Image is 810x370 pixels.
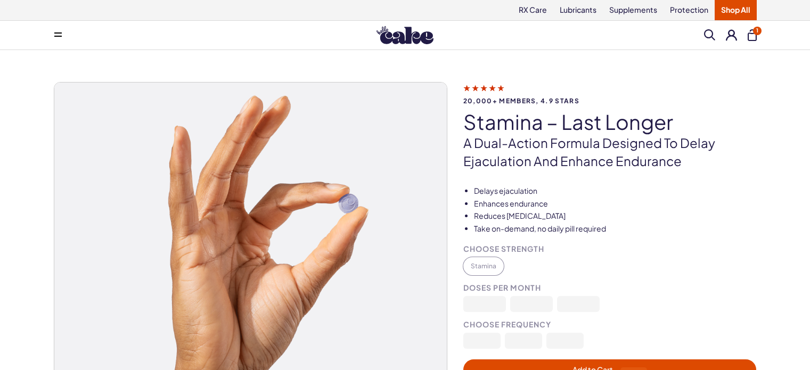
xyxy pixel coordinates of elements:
[463,134,757,170] p: A dual-action formula designed to delay ejaculation and enhance endurance
[474,224,757,234] li: Take on-demand, no daily pill required
[474,211,757,221] li: Reduces [MEDICAL_DATA]
[377,26,433,44] img: Hello Cake
[474,186,757,196] li: Delays ejaculation
[463,83,757,104] a: 20,000+ members, 4.9 stars
[463,97,757,104] span: 20,000+ members, 4.9 stars
[753,27,762,35] span: 1
[463,111,757,133] h1: Stamina – Last Longer
[474,199,757,209] li: Enhances endurance
[748,29,757,41] button: 1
